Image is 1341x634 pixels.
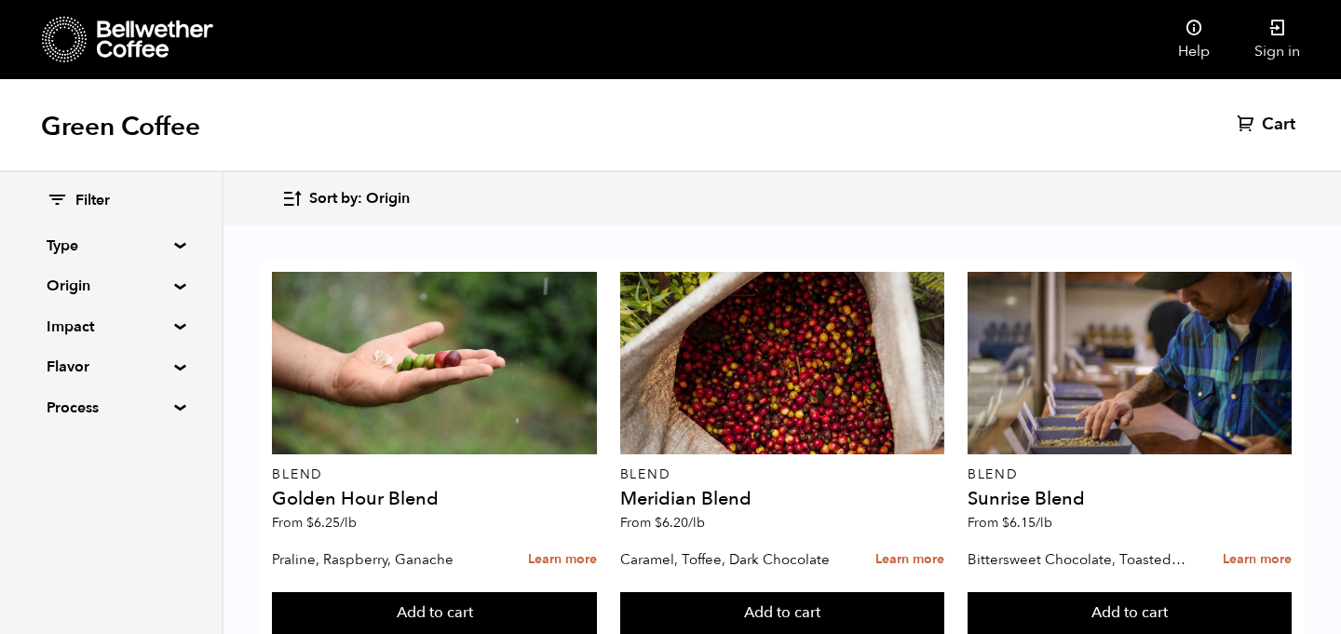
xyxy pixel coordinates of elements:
a: Learn more [528,540,597,580]
bdi: 6.20 [655,514,705,532]
span: From [620,514,705,532]
bdi: 6.15 [1002,514,1052,532]
h4: Meridian Blend [620,490,944,508]
span: $ [655,514,662,532]
span: Sort by: Origin [309,189,410,209]
p: Praline, Raspberry, Ganache [272,546,493,573]
summary: Type [47,235,175,257]
p: Blend [968,468,1292,481]
span: Filter [75,191,110,211]
span: $ [306,514,314,532]
a: Learn more [875,540,944,580]
h1: Green Coffee [41,110,200,143]
summary: Origin [47,275,175,297]
p: Caramel, Toffee, Dark Chocolate [620,546,841,573]
a: Cart [1237,114,1300,136]
h4: Sunrise Blend [968,490,1292,508]
p: Blend [620,468,944,481]
p: Bittersweet Chocolate, Toasted Marshmallow, Candied Orange, Praline [968,546,1188,573]
button: Sort by: Origin [281,177,410,221]
bdi: 6.25 [306,514,357,532]
span: $ [1002,514,1009,532]
span: /lb [340,514,357,532]
p: Blend [272,468,596,481]
span: /lb [688,514,705,532]
span: /lb [1036,514,1052,532]
h4: Golden Hour Blend [272,490,596,508]
a: Learn more [1223,540,1292,580]
summary: Process [47,397,175,419]
span: From [272,514,357,532]
summary: Impact [47,316,175,338]
span: Cart [1262,114,1295,136]
summary: Flavor [47,356,175,378]
span: From [968,514,1052,532]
